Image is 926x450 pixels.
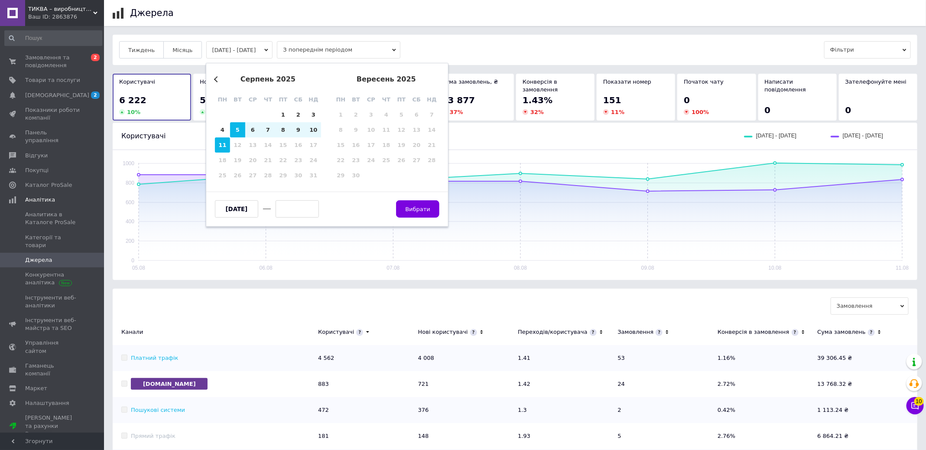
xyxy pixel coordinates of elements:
[131,355,179,361] a: Платний трафік
[126,218,134,225] text: 400
[418,328,468,336] div: Нові користувачі
[831,297,909,315] span: Замовлення
[333,107,348,122] div: Not available понеділок, 1-е вересня 2025 р.
[206,41,273,59] button: [DATE] - [DATE]
[333,137,348,153] div: Not available понеділок, 15-е вересня 2025 р.
[348,153,364,168] div: Not available вівторок, 23-є вересня 2025 р.
[684,95,690,105] span: 0
[348,137,364,153] div: Not available вівторок, 16-е вересня 2025 р.
[692,109,709,115] span: 100 %
[333,168,348,183] div: Not available понеділок, 29-е вересня 2025 р.
[442,95,475,105] span: 63 877
[514,265,527,271] text: 08.08
[387,265,400,271] text: 07.08
[518,397,617,423] td: 1.3
[126,238,134,244] text: 200
[25,76,80,84] span: Товари та послуги
[163,41,201,59] button: Місяць
[215,168,230,183] div: Not available понеділок, 25-е серпня 2025 р.
[364,153,379,168] div: Not available середа, 24-е вересня 2025 р.
[306,137,321,153] div: Not available неділя, 17-е серпня 2025 р.
[230,137,245,153] div: Not available вівторок, 12-е серпня 2025 р.
[518,423,617,449] td: 1.93
[215,107,321,183] div: month 2025-08
[291,122,306,137] div: Choose субота, 9-е серпня 2025 р.
[291,137,306,153] div: Not available субота, 16-е серпня 2025 р.
[318,397,418,423] td: 472
[765,105,771,115] span: 0
[333,153,348,168] div: Not available понеділок, 22-е вересня 2025 р.
[418,371,518,397] td: 721
[291,153,306,168] div: Not available субота, 23-є серпня 2025 р.
[618,397,718,423] td: 2
[91,54,100,61] span: 2
[276,107,291,122] div: Choose п’ятниця, 1-е серпня 2025 р.
[318,328,354,336] div: Користувачі
[348,168,364,183] div: Not available вівторок, 30-е вересня 2025 р.
[25,152,48,160] span: Відгуки
[409,137,424,153] div: Not available субота, 20-е вересня 2025 р.
[318,345,418,371] td: 4 562
[132,265,145,271] text: 05.08
[25,166,49,174] span: Покупці
[418,345,518,371] td: 4 008
[131,407,185,413] a: Пошукові системи
[276,92,291,107] div: пт
[25,91,89,99] span: [DEMOGRAPHIC_DATA]
[418,397,518,423] td: 376
[230,153,245,168] div: Not available вівторок, 19-е серпня 2025 р.
[364,107,379,122] div: Not available середа, 3-є вересня 2025 р.
[215,137,230,153] div: Choose понеділок, 11-е серпня 2025 р.
[245,168,260,183] div: Not available середа, 27-е серпня 2025 р.
[618,345,718,371] td: 53
[245,92,260,107] div: ср
[291,168,306,183] div: Not available субота, 30-е серпня 2025 р.
[364,122,379,137] div: Not available середа, 10-е вересня 2025 р.
[306,168,321,183] div: Not available неділя, 31-е серпня 2025 р.
[379,122,394,137] div: Not available четвер, 11-е вересня 2025 р.
[394,92,409,107] div: пт
[131,258,134,264] text: 0
[333,122,348,137] div: Not available понеділок, 8-е вересня 2025 р.
[230,122,245,137] div: Choose вівторок, 5-е серпня 2025 р.
[418,423,518,449] td: 148
[127,109,140,115] span: 10 %
[818,345,917,371] td: 39 306.45 ₴
[518,371,617,397] td: 1.42
[364,137,379,153] div: Not available середа, 17-е вересня 2025 р.
[914,397,924,406] span: 10
[119,78,155,85] span: Користувачі
[765,78,806,93] span: Написати повідомлення
[818,397,917,423] td: 1 113.24 ₴
[123,160,134,166] text: 1000
[25,339,80,355] span: Управління сайтом
[245,137,260,153] div: Not available середа, 13-е серпня 2025 р.
[126,180,134,186] text: 800
[379,153,394,168] div: Not available четвер, 25-е вересня 2025 р.
[260,265,273,271] text: 06.08
[215,122,230,137] div: Choose понеділок, 4-е серпня 2025 р.
[348,122,364,137] div: Not available вівторок, 9-е вересня 2025 р.
[128,47,155,53] span: Тиждень
[25,196,55,204] span: Аналітика
[907,397,924,414] button: Чат з покупцем10
[25,234,80,249] span: Категорії та товари
[518,328,588,336] div: Переходів/користувача
[818,371,917,397] td: 13 768.32 ₴
[28,5,93,13] span: ТИКВА – виробництво товарів для саду та городу
[684,78,724,85] span: Початок чату
[214,76,220,82] button: Previous Month
[276,122,291,137] div: Choose п’ятниця, 8-е серпня 2025 р.
[379,92,394,107] div: чт
[523,78,558,93] span: Конверсія в замовлення
[641,265,654,271] text: 09.08
[260,137,276,153] div: Not available четвер, 14-е серпня 2025 р.
[618,328,654,336] div: Замовлення
[25,181,72,189] span: Каталог ProSale
[25,271,80,287] span: Конкурентна аналітика
[276,168,291,183] div: Not available п’ятниця, 29-е серпня 2025 р.
[530,109,544,115] span: 32 %
[845,78,907,85] span: Зателефонуйте мені
[260,153,276,168] div: Not available четвер, 21-е серпня 2025 р.
[409,153,424,168] div: Not available субота, 27-е вересня 2025 р.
